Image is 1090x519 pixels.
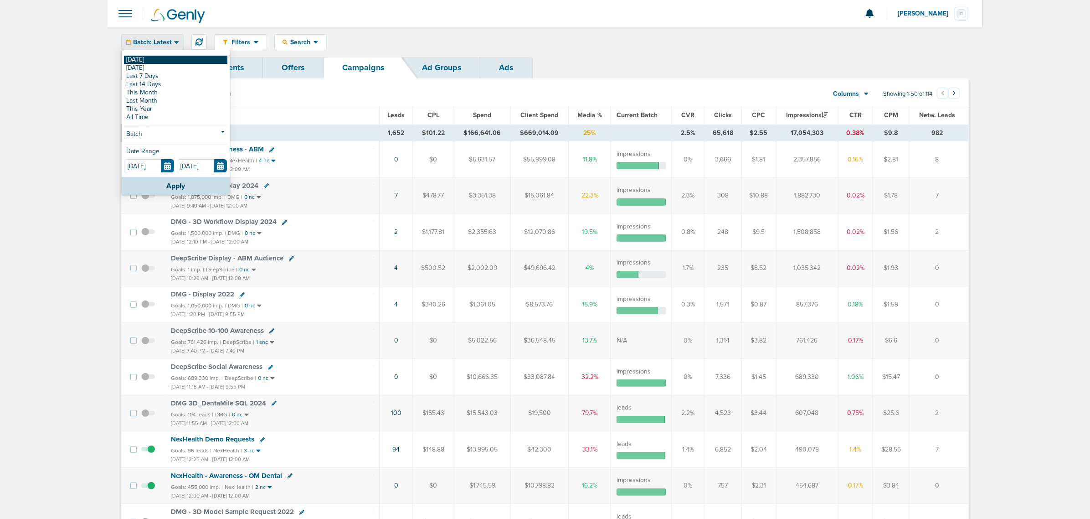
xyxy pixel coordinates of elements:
[704,286,741,322] td: 1,571
[937,89,960,100] ul: Pagination
[228,38,254,46] span: Filters
[151,9,205,23] img: Genly
[873,286,910,322] td: $1.59
[569,322,611,358] td: 13.7%
[569,286,611,322] td: 15.9%
[741,141,776,177] td: $1.81
[672,177,704,213] td: 2.3%
[776,322,838,358] td: 761,426
[838,250,873,286] td: 0.02%
[454,125,510,141] td: $166,641.06
[704,177,741,213] td: 308
[394,228,398,236] a: 2
[171,327,264,335] span: DeepScribe 10-100 Awareness
[741,125,776,141] td: $2.55
[394,156,398,163] a: 0
[838,395,873,431] td: 0.75%
[413,250,454,286] td: $500.52
[171,384,245,390] small: [DATE] 11:15 AM - [DATE] 9:55 PM
[239,266,250,273] small: 0 nc
[569,141,611,177] td: 11.8%
[171,435,254,443] span: NexHealth Demo Requests
[171,218,277,226] span: DMG - 3D Workflow Display 2024
[919,111,955,119] span: Netw. Leads
[413,141,454,177] td: $0
[910,431,968,467] td: 7
[672,286,704,322] td: 0.3%
[200,57,263,78] a: Clients
[672,250,704,286] td: 1.7%
[838,125,873,141] td: 0.38%
[776,467,838,503] td: 454,687
[171,311,245,317] small: [DATE] 1:20 PM - [DATE] 9:55 PM
[228,230,243,236] small: DMG |
[480,57,532,78] a: Ads
[569,359,611,395] td: 32.2%
[215,411,230,418] small: DMG |
[883,90,932,98] span: Showing 1-50 of 114
[380,125,413,141] td: 1,652
[454,214,510,250] td: $2,355.63
[171,484,223,491] small: Goals: 455,000 imp. |
[403,57,480,78] a: Ad Groups
[838,431,873,467] td: 1.4%
[263,57,324,78] a: Offers
[510,395,569,431] td: $19,500
[124,56,227,64] a: [DATE]
[124,113,227,121] a: All Time
[510,250,569,286] td: $49,696.42
[741,177,776,213] td: $10.88
[838,467,873,503] td: 0.17%
[171,493,250,499] small: [DATE] 12:00 AM - [DATE] 12:00 AM
[838,286,873,322] td: 0.18%
[617,111,658,119] span: Current Batch
[873,141,910,177] td: $2.81
[617,440,632,449] label: leads
[255,484,266,491] small: 2 nc
[617,476,651,485] label: impressions
[394,301,398,308] a: 4
[704,467,741,503] td: 757
[838,322,873,358] td: 0.17%
[394,373,398,381] a: 0
[910,125,968,141] td: 982
[413,431,454,467] td: $148.88
[672,322,704,358] td: 0%
[171,457,250,462] small: [DATE] 12:25 AM - [DATE] 12:00 AM
[413,322,454,358] td: $0
[741,395,776,431] td: $3.44
[171,290,234,298] span: DMG - Display 2022
[833,89,859,99] span: Columns
[704,431,741,467] td: 6,852
[122,177,230,195] button: Apply
[171,254,283,262] span: DeepScribe Display - ABM Audience
[617,150,651,159] label: impressions
[165,125,380,141] td: TOTALS ( )
[704,125,741,141] td: 65,618
[510,286,569,322] td: $8,573.76
[910,395,968,431] td: 2
[324,57,403,78] a: Campaigns
[873,467,910,503] td: $3.84
[124,64,227,72] a: [DATE]
[223,339,254,345] small: DeepScribe |
[704,359,741,395] td: 7,336
[948,88,960,99] button: Go to next page
[245,302,255,309] small: 0 nc
[898,10,955,17] span: [PERSON_NAME]
[206,266,237,273] small: DeepScribe |
[171,339,221,346] small: Goals: 761,426 imp. |
[776,141,838,177] td: 2,357,856
[873,214,910,250] td: $1.56
[133,39,172,46] span: Batch: Latest
[617,222,651,231] label: impressions
[752,111,766,119] span: CPC
[213,447,242,454] small: NexHealth |
[427,111,439,119] span: CPL
[258,375,268,382] small: 0 nc
[510,214,569,250] td: $12,070.86
[838,359,873,395] td: 1.06%
[910,467,968,503] td: 0
[910,359,968,395] td: 0
[124,80,227,88] a: Last 14 Days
